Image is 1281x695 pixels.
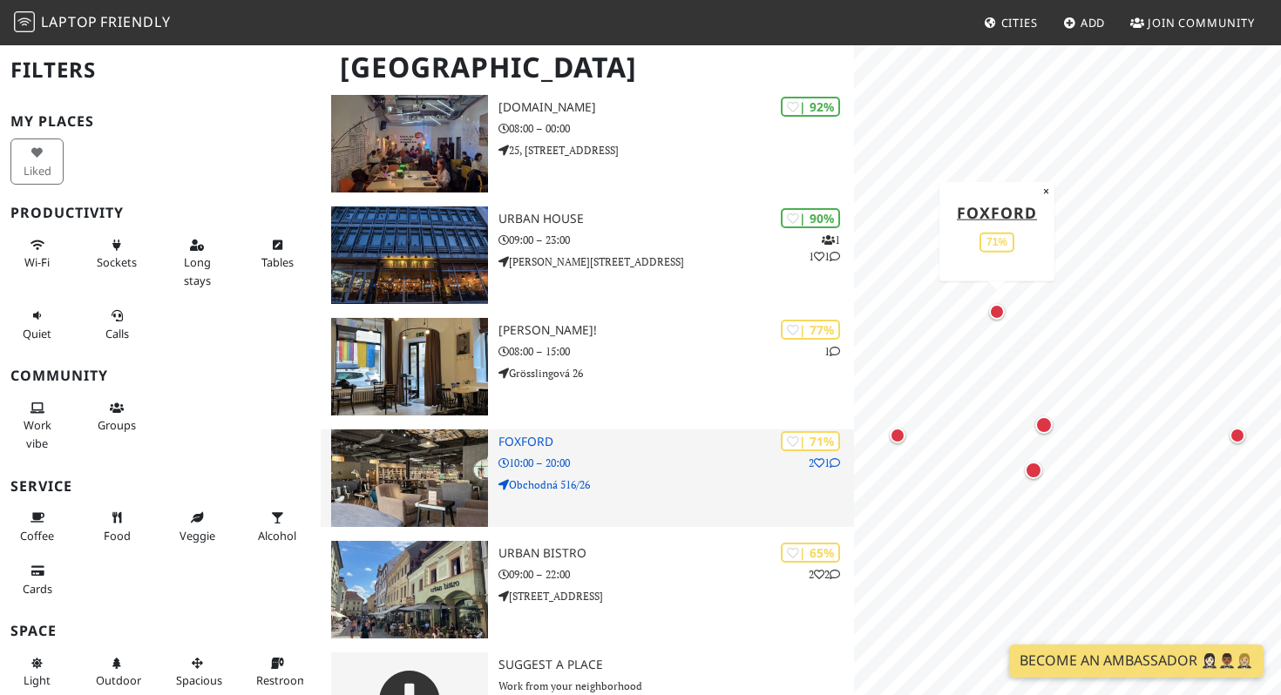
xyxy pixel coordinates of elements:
h3: Urban House [498,212,854,226]
p: Obchodná 516/26 [498,476,854,493]
span: Friendly [100,12,170,31]
button: Work vibe [10,394,64,457]
span: Credit cards [23,581,52,597]
span: Alcohol [258,528,296,543]
div: | 71% [781,431,840,451]
div: Map marker [1032,413,1056,437]
button: Alcohol [251,503,304,550]
div: | 77% [781,320,840,340]
button: Close popup [1038,181,1054,200]
a: Otto! | 77% 1 [PERSON_NAME]! 08:00 – 15:00 Grösslingová 26 [321,318,855,415]
h3: Service [10,478,310,495]
a: Urban Bistro | 65% 22 Urban Bistro 09:00 – 22:00 [STREET_ADDRESS] [321,541,855,638]
span: Add [1081,15,1106,30]
a: Urban House | 90% 111 Urban House 09:00 – 23:00 [PERSON_NAME][STREET_ADDRESS] [321,206,855,304]
p: Grösslingová 26 [498,365,854,381]
h3: Community [10,368,310,384]
div: | 65% [781,543,840,563]
button: Quiet [10,301,64,347]
p: 10:00 – 20:00 [498,455,854,471]
h3: Foxford [498,435,854,449]
p: [STREET_ADDRESS] [498,588,854,604]
button: Sockets [91,231,144,277]
button: Light [10,649,64,695]
h3: Space [10,623,310,639]
img: Lab.cafe [331,95,488,192]
span: Group tables [98,417,136,433]
div: | 90% [781,208,840,228]
h3: Suggest a Place [498,658,854,672]
a: Foxford [957,201,1037,222]
p: 2 1 [809,455,840,471]
span: Join Community [1148,15,1255,30]
span: Spacious [176,672,222,688]
div: Map marker [1226,424,1249,447]
h2: Filters [10,44,310,97]
button: Outdoor [91,649,144,695]
h3: Productivity [10,205,310,221]
button: Restroom [251,649,304,695]
img: Otto! [331,318,488,415]
h3: [PERSON_NAME]! [498,323,854,338]
a: Add [1056,7,1113,38]
p: Work from your neighborhood [498,678,854,694]
span: Veggie [180,528,215,543]
span: Cities [1001,15,1038,30]
a: Join Community [1123,7,1262,38]
div: Map marker [986,300,1008,323]
p: 1 [824,343,840,360]
p: 2 2 [809,566,840,583]
h3: Urban Bistro [498,546,854,561]
span: Video/audio calls [105,326,129,341]
h3: My Places [10,113,310,130]
div: Map marker [886,424,909,447]
button: Long stays [171,231,224,294]
span: Laptop [41,12,98,31]
a: Become an Ambassador 🤵🏻‍♀️🤵🏾‍♂️🤵🏼‍♀️ [1009,644,1264,678]
button: Cards [10,557,64,603]
button: Groups [91,394,144,440]
button: Spacious [171,649,224,695]
span: People working [24,417,51,450]
img: Urban House [331,206,488,304]
button: Veggie [171,503,224,550]
span: Outdoor area [96,672,141,688]
span: Long stays [184,254,211,287]
a: Lab.cafe | 92% [DOMAIN_NAME] 08:00 – 00:00 25, [STREET_ADDRESS] [321,95,855,192]
p: 09:00 – 22:00 [498,566,854,583]
p: 09:00 – 23:00 [498,232,854,248]
a: Cities [977,7,1045,38]
a: LaptopFriendly LaptopFriendly [14,8,171,38]
span: Food [104,528,131,543]
p: 1 1 1 [809,232,840,265]
span: Quiet [23,326,51,341]
a: Foxford | 71% 21 Foxford 10:00 – 20:00 Obchodná 516/26 [321,429,855,527]
span: Stable Wi-Fi [24,254,50,270]
p: 08:00 – 15:00 [498,343,854,360]
button: Coffee [10,503,64,550]
img: Foxford [331,429,488,527]
p: 25, [STREET_ADDRESS] [498,142,854,159]
span: Restroom [256,672,308,688]
h1: [GEOGRAPHIC_DATA] [326,44,851,91]
p: [PERSON_NAME][STREET_ADDRESS] [498,253,854,270]
button: Wi-Fi [10,231,64,277]
div: 71% [979,232,1014,252]
span: Natural light [24,672,51,688]
button: Calls [91,301,144,347]
p: 08:00 – 00:00 [498,120,854,137]
button: Tables [251,231,304,277]
span: Work-friendly tables [261,254,294,270]
span: Coffee [20,528,54,543]
button: Food [91,503,144,550]
span: Power sockets [97,254,137,270]
div: Map marker [1021,458,1046,482]
img: LaptopFriendly [14,11,35,32]
img: Urban Bistro [331,541,488,638]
